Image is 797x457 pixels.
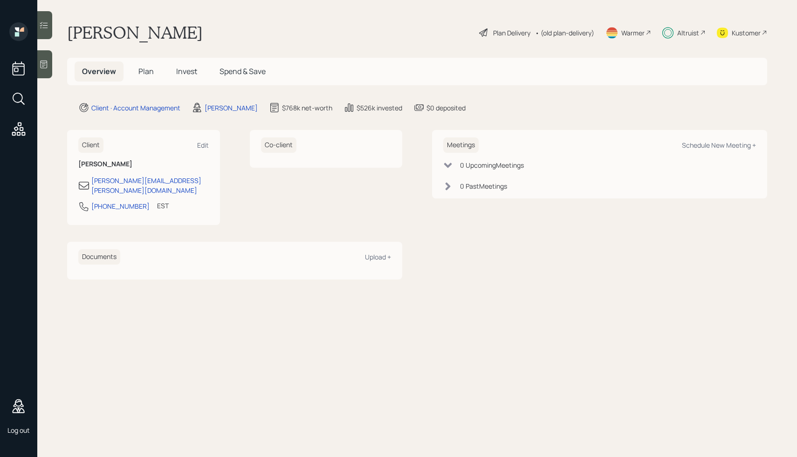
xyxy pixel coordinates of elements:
[357,103,402,113] div: $526k invested
[91,103,180,113] div: Client · Account Management
[82,66,116,76] span: Overview
[732,28,761,38] div: Kustomer
[176,66,197,76] span: Invest
[460,181,507,191] div: 0 Past Meeting s
[426,103,466,113] div: $0 deposited
[682,141,756,150] div: Schedule New Meeting +
[91,176,209,195] div: [PERSON_NAME][EMAIL_ADDRESS][PERSON_NAME][DOMAIN_NAME]
[460,160,524,170] div: 0 Upcoming Meeting s
[7,426,30,435] div: Log out
[535,28,594,38] div: • (old plan-delivery)
[157,201,169,211] div: EST
[493,28,530,38] div: Plan Delivery
[621,28,645,38] div: Warmer
[78,137,103,153] h6: Client
[197,141,209,150] div: Edit
[67,22,203,43] h1: [PERSON_NAME]
[138,66,154,76] span: Plan
[91,201,150,211] div: [PHONE_NUMBER]
[78,160,209,168] h6: [PERSON_NAME]
[365,252,391,261] div: Upload +
[677,28,699,38] div: Altruist
[282,103,332,113] div: $768k net-worth
[205,103,258,113] div: [PERSON_NAME]
[443,137,479,153] h6: Meetings
[78,249,120,265] h6: Documents
[261,137,296,153] h6: Co-client
[220,66,266,76] span: Spend & Save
